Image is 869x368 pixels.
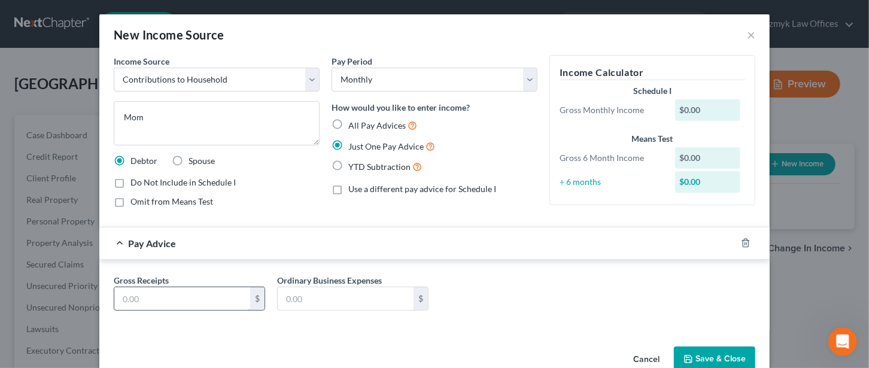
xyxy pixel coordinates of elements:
[205,272,224,291] button: Send a message…
[675,147,741,169] div: $0.00
[10,83,196,250] div: In observance of[DATE], the NextChapter team will be out of office on[DATE]. Our team will be una...
[189,156,215,166] span: Spouse
[675,171,741,193] div: $0.00
[114,274,169,287] label: Gross Receipts
[58,15,111,27] p: Active [DATE]
[114,287,250,310] input: 0.00
[128,238,176,249] span: Pay Advice
[414,287,428,310] div: $
[114,56,169,66] span: Income Source
[747,28,755,42] button: ×
[19,276,28,286] button: Emoji picker
[332,101,470,114] label: How would you like to enter income?
[348,141,424,151] span: Just One Pay Advice
[277,274,382,287] label: Ordinary Business Expenses
[130,196,213,206] span: Omit from Means Test
[130,177,236,187] span: Do Not Include in Schedule I
[560,65,745,80] h5: Income Calculator
[29,162,61,171] b: [DATE]
[554,152,669,164] div: Gross 6 Month Income
[554,104,669,116] div: Gross Monthly Income
[29,114,61,124] b: [DATE]
[10,83,230,276] div: James says…
[560,133,745,145] div: Means Test
[348,184,496,194] span: Use a different pay advice for Schedule I
[675,99,741,121] div: $0.00
[554,176,669,188] div: ÷ 6 months
[250,287,265,310] div: $
[89,91,121,101] b: [DATE]
[34,7,53,26] img: Profile image for James
[348,162,411,172] span: YTD Subtraction
[38,276,47,286] button: Gif picker
[8,5,31,28] button: go back
[187,5,210,28] button: Home
[57,276,66,286] button: Upload attachment
[76,276,86,286] button: Start recording
[332,55,372,68] label: Pay Period
[58,6,136,15] h1: [PERSON_NAME]
[19,178,187,225] div: We encourage you to use the to answer any questions and we will respond to any unanswered inquiri...
[210,5,232,26] div: Close
[10,251,229,272] textarea: Message…
[19,232,187,244] div: Have a safe and happy holiday! 🇺🇸
[114,26,224,43] div: New Income Source
[278,287,414,310] input: 0.00
[348,120,406,130] span: All Pay Advices
[828,327,857,356] iframe: Intercom live chat
[130,156,157,166] span: Debtor
[19,90,187,172] div: In observance of , the NextChapter team will be out of office on . Our team will be unavailable f...
[19,179,162,200] a: Help Center
[560,85,745,97] div: Schedule I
